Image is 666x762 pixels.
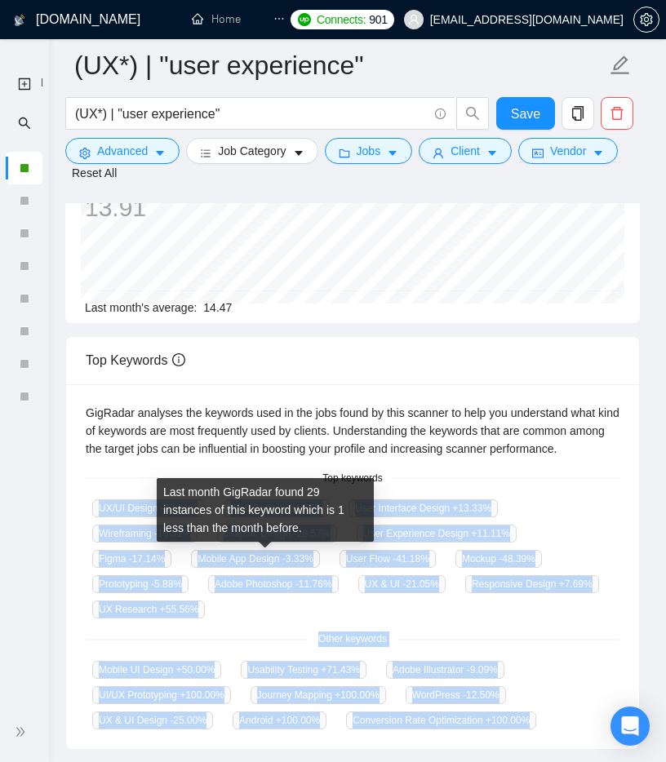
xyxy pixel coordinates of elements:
[85,301,197,314] span: Last month's average:
[15,724,31,740] span: double-right
[550,142,586,160] span: Vendor
[467,664,498,676] span: -9.09 %
[154,147,166,159] span: caret-down
[634,13,659,26] span: setting
[610,55,631,76] span: edit
[357,142,381,160] span: Jobs
[601,97,633,130] button: delete
[313,471,392,486] span: Top keywords
[86,404,619,458] div: GigRadar analyses the keywords used in the jobs found by this scanner to help you understand what...
[233,711,326,729] span: Android
[276,715,320,726] span: +100.00 %
[463,689,499,701] span: -12.50 %
[559,578,593,590] span: +7.69 %
[92,499,204,517] span: UX/UI Design
[92,686,231,704] span: UI/UX Prototyping
[186,138,317,164] button: barsJob Categorycaret-down
[160,604,199,615] span: +55.56 %
[18,106,31,139] span: search
[602,106,633,121] span: delete
[433,147,444,159] span: user
[317,11,366,29] span: Connects:
[562,97,594,130] button: copy
[180,689,224,701] span: +100.00 %
[170,715,206,726] span: -25.00 %
[532,147,544,159] span: idcard
[321,664,360,676] span: +71.43 %
[157,478,374,542] div: Last month GigRadar found 29 instances of this keyword which is 1 less than the month before.
[496,97,555,130] button: Save
[192,12,241,26] a: homeHome
[154,528,191,539] span: -19.51 %
[200,147,211,159] span: bars
[92,575,189,593] span: Prototyping
[452,503,491,514] span: +13.33 %
[74,45,606,86] input: Scanner name...
[298,13,311,26] img: upwork-logo.png
[402,578,439,590] span: -21.05 %
[406,686,506,704] span: WordPress
[282,553,313,565] span: -3.33 %
[369,11,387,29] span: 901
[295,578,332,590] span: -11.76 %
[610,707,650,746] div: Open Intercom Messenger
[129,553,166,565] span: -17.14 %
[65,138,180,164] button: settingAdvancedcaret-down
[6,67,42,100] li: New Scanner
[451,142,480,160] span: Client
[387,147,398,159] span: caret-down
[293,147,304,159] span: caret-down
[346,711,536,729] span: Conversion Rate Optimization
[393,553,429,565] span: -41.18 %
[79,147,91,159] span: setting
[18,67,31,100] a: New Scanner
[511,104,540,124] span: Save
[562,106,593,121] span: copy
[309,631,397,647] span: Other keywords
[208,575,338,593] span: Adobe Photoshop
[419,138,512,164] button: userClientcaret-down
[75,104,428,124] input: Search Freelance Jobs...
[251,686,386,704] span: Journey Mapping
[191,550,319,568] span: Mobile App Design
[465,575,599,593] span: Responsive Design
[349,499,498,517] span: User Interface Design
[357,525,517,543] span: User Experience Design
[325,138,413,164] button: folderJobscaret-down
[241,661,366,679] span: Usability Testing
[92,711,213,729] span: UX & UI Design
[456,97,489,130] button: search
[358,575,446,593] span: UX & UI
[518,138,618,164] button: idcardVendorcaret-down
[593,147,604,159] span: caret-down
[218,142,286,160] span: Job Category
[435,109,446,119] span: info-circle
[151,578,182,590] span: -5.88 %
[97,142,148,160] span: Advanced
[335,689,379,701] span: +100.00 %
[340,550,436,568] span: User Flow
[339,147,350,159] span: folder
[386,661,504,679] span: Adobe Illustrator
[203,301,232,314] span: 14.47
[408,14,420,25] span: user
[14,7,25,33] img: logo
[86,337,619,383] div: Top Keywords
[92,550,171,568] span: Figma
[499,553,535,565] span: -48.39 %
[486,715,530,726] span: +100.00 %
[455,550,542,568] span: Mockup
[457,106,488,121] span: search
[172,353,185,366] span: info-circle
[92,600,205,618] span: UX Research
[92,661,221,679] span: Mobile UI Design
[72,164,117,182] a: Reset All
[92,525,198,543] span: Wireframing
[273,13,285,24] span: ellipsis
[176,664,215,676] span: +50.00 %
[6,106,42,413] li: My Scanners
[486,147,498,159] span: caret-down
[633,13,659,26] a: setting
[471,528,510,539] span: +11.11 %
[633,7,659,33] button: setting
